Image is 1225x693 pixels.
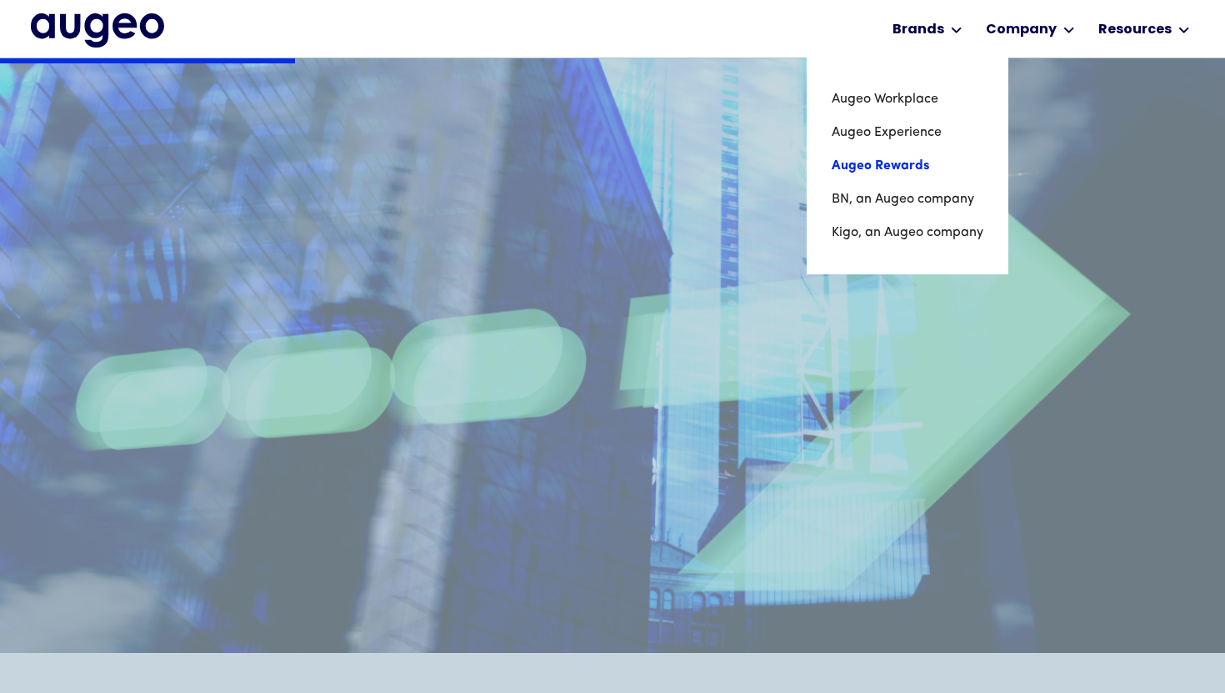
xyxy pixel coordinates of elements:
[832,216,983,249] a: Kigo, an Augeo company
[1098,20,1172,40] div: Resources
[832,183,983,216] a: BN, an Augeo company
[31,13,164,47] a: home
[832,83,983,116] a: Augeo Workplace
[832,149,983,183] a: Augeo Rewards
[832,116,983,149] a: Augeo Experience
[892,20,944,40] div: Brands
[986,20,1057,40] div: Company
[31,13,164,47] img: Augeo's full logo in midnight blue.
[807,58,1008,274] nav: Brands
